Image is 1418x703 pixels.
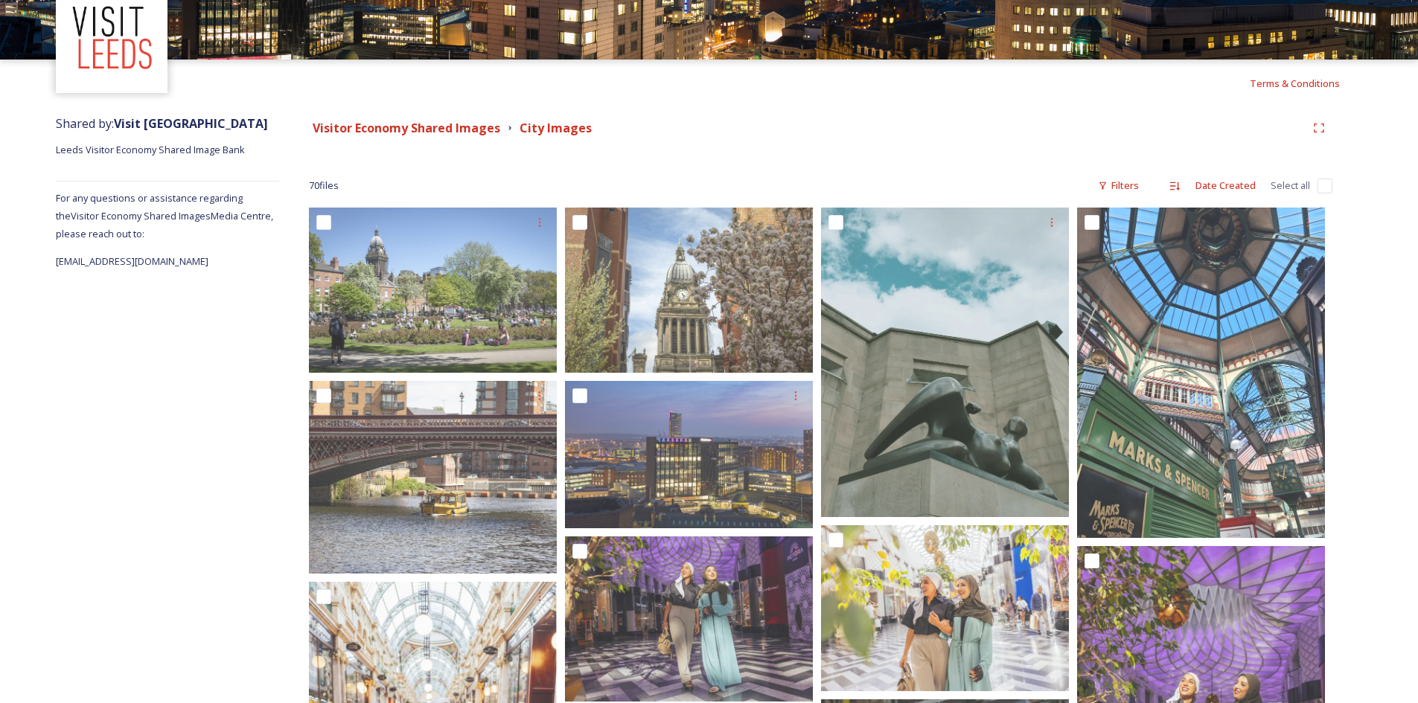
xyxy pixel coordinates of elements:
[565,536,813,702] img: Victoria Gate-Women in Hijabs-cTom Martin-Aug24_VL ONLY.jpg
[313,120,500,136] strong: Visitor Economy Shared Images
[56,143,245,156] span: Leeds Visitor Economy Shared Image Bank
[1077,208,1325,538] img: Kirkgate Market-Marks & Spencer Penny Bazaar Architecture-LCC 2025.jpg
[821,525,1069,690] img: Victoria Gate-Women Shopping-cTom Martin-Aug24_VL ONLY.jpg
[821,208,1069,517] img: Leeds Art Gallery-External Sculpture-cAlex Horsley for Visit Leeds-2024.jpg
[309,208,557,373] img: Park Square-People in summer-cCarl Milner for LCC-2018.JPG
[309,179,339,193] span: 70 file s
[565,381,813,528] img: Cityscape-Platform-cCarl Milner for LCC-2018.JPG
[56,191,273,240] span: For any questions or assistance regarding the Visitor Economy Shared Images Media Centre, please ...
[56,115,268,132] span: Shared by:
[1188,171,1263,200] div: Date Created
[114,115,268,132] strong: Visit [GEOGRAPHIC_DATA]
[565,208,813,373] img: Leeds Town Hall-Spring Landscape-cCarl Milner for VL-2018.JPG
[520,120,592,136] strong: City Images
[1250,74,1362,92] a: Terms & Conditions
[1090,171,1146,200] div: Filters
[1271,179,1310,193] span: Select all
[56,254,208,268] span: [EMAIL_ADDRESS][DOMAIN_NAME]
[309,381,557,573] img: Leeds Waterfront Water Taxi and Bridge-cCarl Milner Photography for Leeds City Council 2018.JPG
[1250,77,1340,90] span: Terms & Conditions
